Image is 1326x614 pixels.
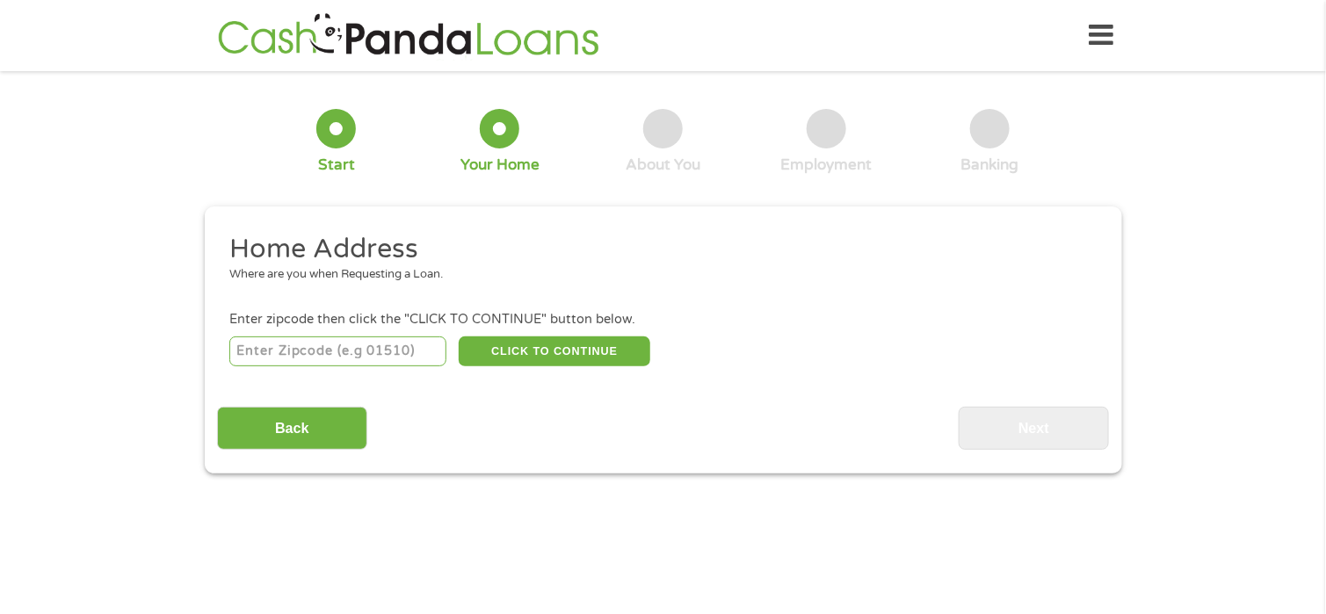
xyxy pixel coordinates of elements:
[229,266,1083,284] div: Where are you when Requesting a Loan.
[459,336,650,366] button: CLICK TO CONTINUE
[959,407,1109,450] input: Next
[460,155,540,175] div: Your Home
[213,11,605,61] img: GetLoanNow Logo
[229,232,1083,267] h2: Home Address
[626,155,700,175] div: About You
[960,155,1018,175] div: Banking
[780,155,872,175] div: Employment
[229,310,1096,329] div: Enter zipcode then click the "CLICK TO CONTINUE" button below.
[318,155,355,175] div: Start
[229,336,446,366] input: Enter Zipcode (e.g 01510)
[217,407,367,450] input: Back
